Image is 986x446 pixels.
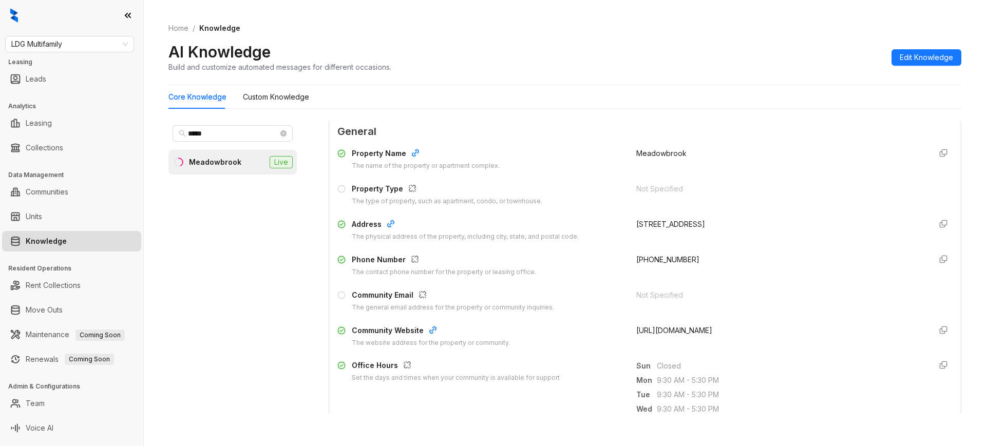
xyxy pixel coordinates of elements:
a: Move Outs [26,300,63,320]
span: close-circle [280,130,287,137]
li: Communities [2,182,141,202]
div: Not Specified [636,289,923,301]
div: The name of the property or apartment complex. [352,161,500,171]
div: Phone Number [352,254,536,267]
div: The type of property, such as apartment, condo, or townhouse. [352,197,542,206]
a: Collections [26,138,63,158]
span: LDG Multifamily [11,36,128,52]
li: Units [2,206,141,227]
li: Collections [2,138,141,158]
span: Coming Soon [75,329,125,341]
li: Knowledge [2,231,141,251]
span: 9:30 AM - 5:30 PM [657,389,923,400]
div: Meadowbrook [189,157,241,168]
span: Tue [636,389,657,400]
a: Leads [26,69,46,89]
div: [STREET_ADDRESS] [636,219,923,230]
li: Leads [2,69,141,89]
div: Community Email [352,289,554,303]
div: Custom Knowledge [243,91,309,103]
h3: Resident Operations [8,264,143,273]
li: Renewals [2,349,141,370]
li: Rent Collections [2,275,141,296]
div: Office Hours [352,360,560,373]
img: logo [10,8,18,23]
span: General [337,124,953,140]
span: Mon [636,375,657,386]
a: Knowledge [26,231,67,251]
span: search [179,130,186,137]
a: Rent Collections [26,275,81,296]
span: Sun [636,360,657,372]
a: Units [26,206,42,227]
div: Community Website [352,325,510,338]
a: Communities [26,182,68,202]
a: Voice AI [26,418,53,438]
div: Set the days and times when your community is available for support [352,373,560,383]
span: 9:30 AM - 5:30 PM [657,375,923,386]
h3: Admin & Configurations [8,382,143,391]
span: Edit Knowledge [900,52,953,63]
div: Property Type [352,183,542,197]
span: Live [270,156,293,168]
h3: Data Management [8,170,143,180]
div: Property Name [352,148,500,161]
a: Home [166,23,191,34]
li: Voice AI [2,418,141,438]
h3: Analytics [8,102,143,111]
h3: Leasing [8,57,143,67]
li: Maintenance [2,324,141,345]
a: RenewalsComing Soon [26,349,114,370]
li: Move Outs [2,300,141,320]
li: Leasing [2,113,141,133]
span: Closed [657,360,923,372]
span: [PHONE_NUMBER] [636,255,699,264]
span: 9:30 AM - 5:30 PM [657,403,923,415]
span: Coming Soon [65,354,114,365]
span: Knowledge [199,24,240,32]
div: Not Specified [636,183,923,195]
div: Address [352,219,579,232]
span: [URL][DOMAIN_NAME] [636,326,712,335]
li: Team [2,393,141,414]
div: The general email address for the property or community inquiries. [352,303,554,313]
span: Meadowbrook [636,149,687,158]
li: / [193,23,195,34]
div: Build and customize automated messages for different occasions. [168,62,391,72]
a: Team [26,393,45,414]
div: The website address for the property or community. [352,338,510,348]
button: Edit Knowledge [892,49,961,66]
div: The physical address of the property, including city, state, and postal code. [352,232,579,242]
span: Wed [636,403,657,415]
a: Leasing [26,113,52,133]
div: Core Knowledge [168,91,226,103]
h2: AI Knowledge [168,42,271,62]
div: The contact phone number for the property or leasing office. [352,267,536,277]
